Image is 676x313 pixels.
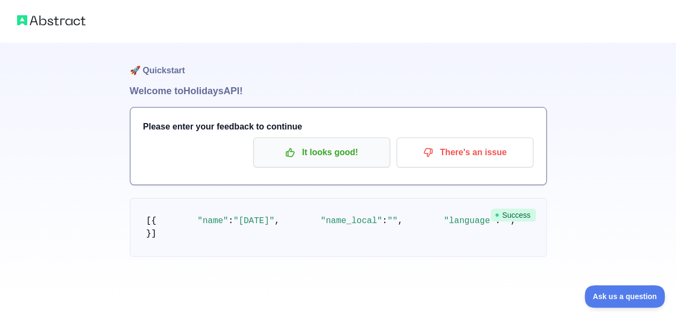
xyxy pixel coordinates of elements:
h1: Welcome to Holidays API! [130,83,547,98]
span: , [275,216,280,226]
h1: 🚀 Quickstart [130,43,547,83]
span: "name_local" [321,216,382,226]
img: Abstract logo [17,13,86,28]
p: It looks good! [261,143,382,162]
span: , [398,216,403,226]
span: "name" [198,216,229,226]
span: Success [491,209,536,222]
span: : [228,216,234,226]
p: There's an issue [405,143,525,162]
span: "" [387,216,398,226]
span: : [382,216,387,226]
h3: Please enter your feedback to continue [143,120,533,133]
button: There's an issue [397,138,533,167]
span: "[DATE]" [234,216,275,226]
button: It looks good! [253,138,390,167]
span: [ [146,216,152,226]
span: "language" [444,216,495,226]
iframe: Toggle Customer Support [585,285,665,308]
